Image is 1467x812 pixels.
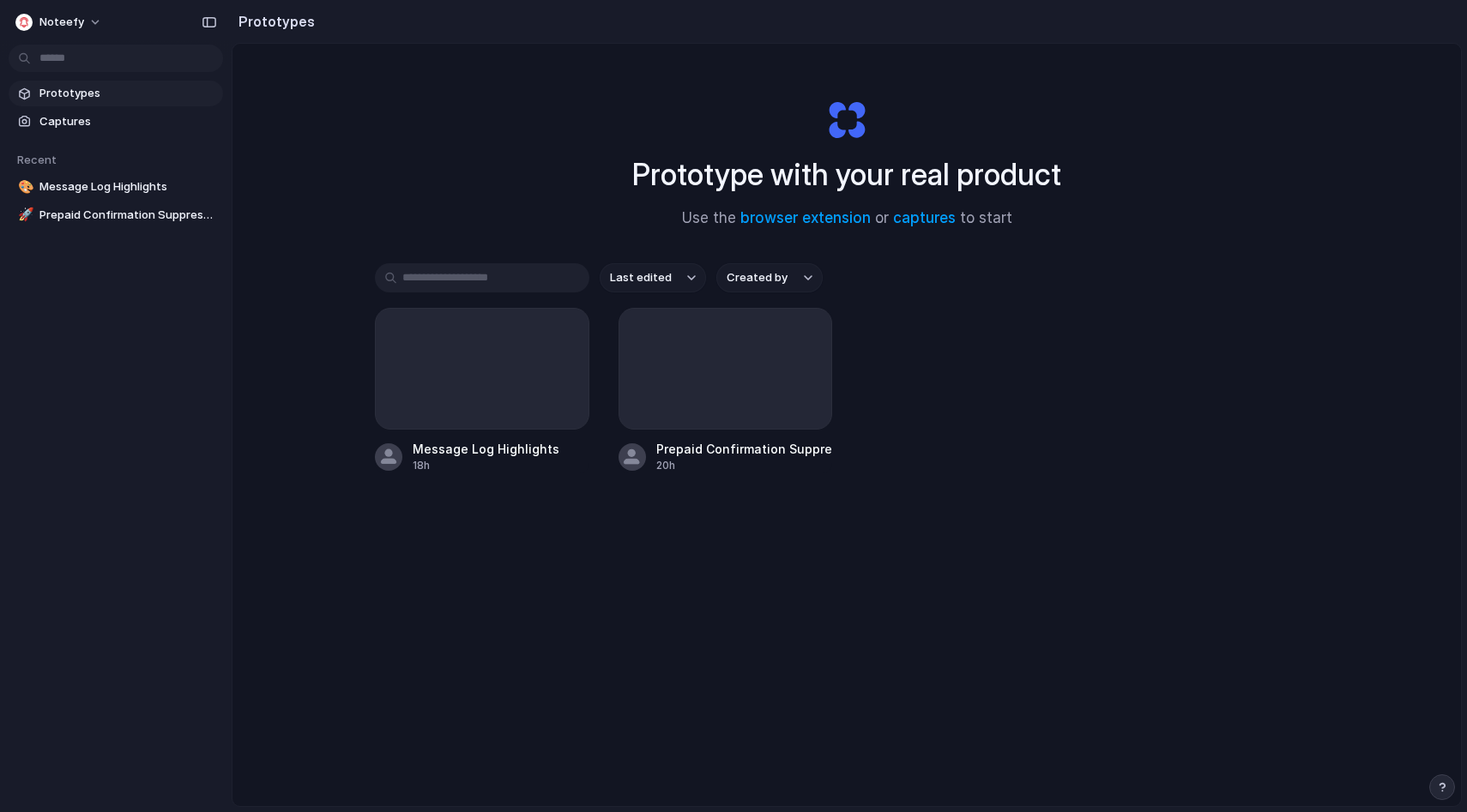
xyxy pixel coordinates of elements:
[893,209,956,226] a: captures
[9,202,223,228] a: 🚀Prepaid Confirmation Suppression
[18,205,30,225] div: 🚀
[716,263,823,292] button: Created by
[727,269,788,286] span: Created by
[15,207,33,224] button: 🚀
[39,113,216,130] span: Captures
[413,440,559,458] div: Message Log Highlights
[413,458,559,473] div: 18h
[9,9,111,36] button: Noteefy
[15,178,33,195] button: 🎨
[600,263,706,292] button: Last edited
[9,81,223,106] a: Prototypes
[375,308,589,473] a: Message Log Highlights18h
[39,14,84,31] span: Noteefy
[9,174,223,200] a: 🎨Message Log Highlights
[656,440,833,458] div: Prepaid Confirmation Suppression
[232,11,315,32] h2: Prototypes
[9,109,223,135] a: Captures
[740,209,871,226] a: browser extension
[39,85,216,102] span: Prototypes
[18,177,30,197] div: 🎨
[632,152,1061,197] h1: Prototype with your real product
[17,153,57,166] span: Recent
[39,178,216,195] span: Message Log Highlights
[619,308,833,473] a: Prepaid Confirmation Suppression20h
[682,208,1012,230] span: Use the or to start
[610,269,672,286] span: Last edited
[656,458,833,473] div: 20h
[39,207,216,224] span: Prepaid Confirmation Suppression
